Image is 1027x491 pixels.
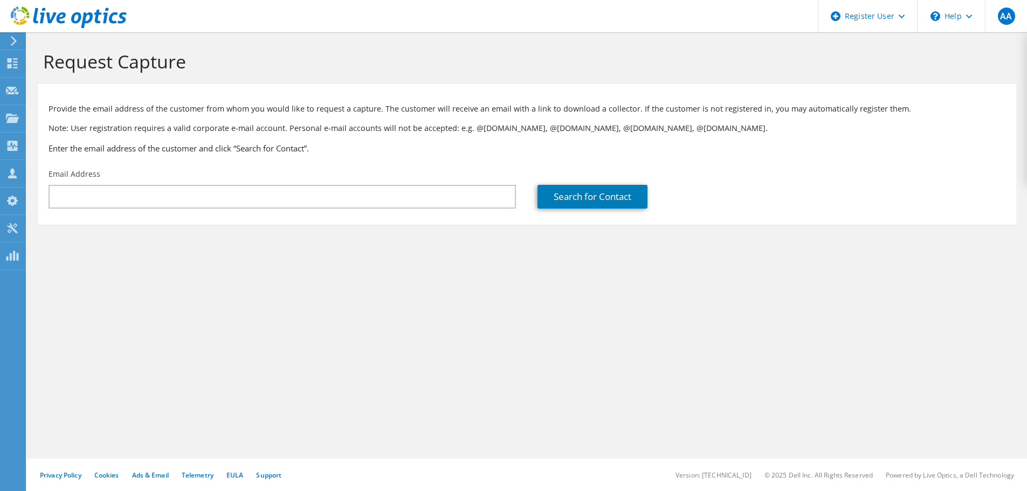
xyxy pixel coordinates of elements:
[49,103,1005,115] p: Provide the email address of the customer from whom you would like to request a capture. The cust...
[43,50,1005,73] h1: Request Capture
[49,142,1005,154] h3: Enter the email address of the customer and click “Search for Contact”.
[998,8,1015,25] span: AA
[764,471,873,480] li: © 2025 Dell Inc. All Rights Reserved
[49,169,100,179] label: Email Address
[40,471,81,480] a: Privacy Policy
[49,122,1005,134] p: Note: User registration requires a valid corporate e-mail account. Personal e-mail accounts will ...
[256,471,281,480] a: Support
[886,471,1014,480] li: Powered by Live Optics, a Dell Technology
[94,471,119,480] a: Cookies
[132,471,169,480] a: Ads & Email
[537,185,647,209] a: Search for Contact
[226,471,243,480] a: EULA
[930,11,940,21] svg: \n
[676,471,752,480] li: Version: [TECHNICAL_ID]
[182,471,213,480] a: Telemetry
